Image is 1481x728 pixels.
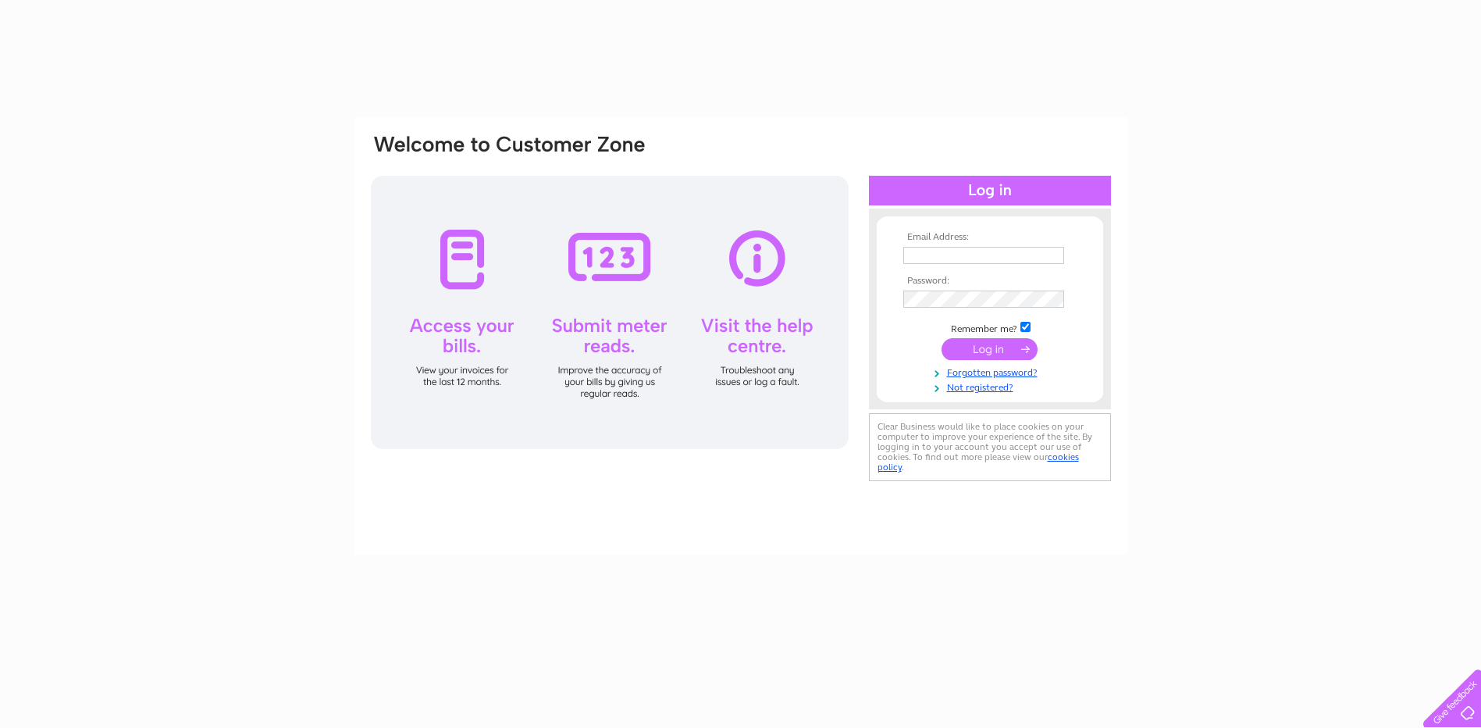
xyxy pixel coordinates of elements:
[869,413,1111,481] div: Clear Business would like to place cookies on your computer to improve your experience of the sit...
[899,232,1080,243] th: Email Address:
[899,319,1080,335] td: Remember me?
[903,364,1080,379] a: Forgotten password?
[903,379,1080,394] a: Not registered?
[942,338,1038,360] input: Submit
[899,276,1080,287] th: Password:
[878,451,1079,473] a: cookies policy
